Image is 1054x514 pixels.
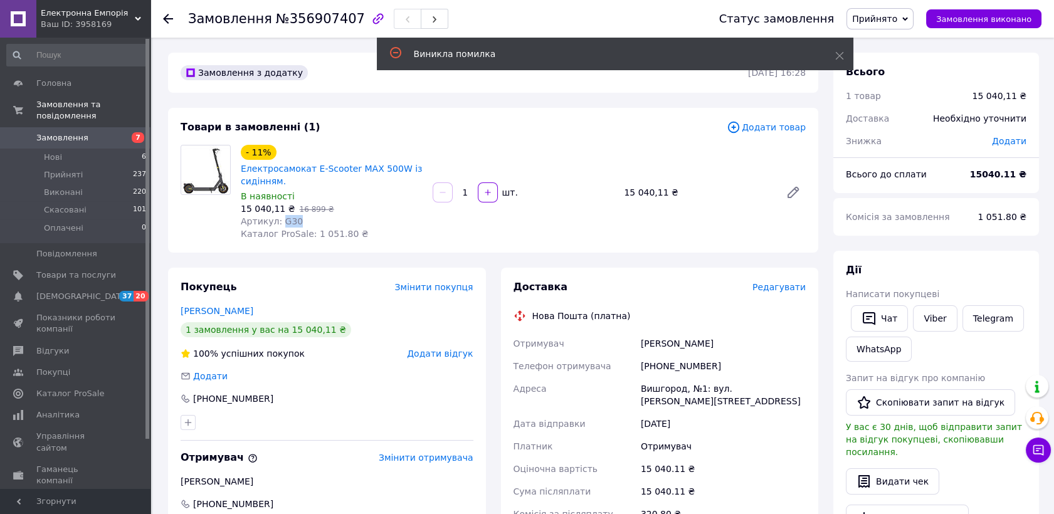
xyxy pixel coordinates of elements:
span: Дата відправки [514,419,586,429]
span: 1 товар [846,91,881,101]
div: шт. [499,186,519,199]
span: Аналітика [36,409,80,421]
div: [DATE] [638,412,808,435]
button: Видати чек [846,468,939,495]
span: 16 899 ₴ [300,205,334,214]
span: Прийнято [852,14,897,24]
a: Telegram [962,305,1024,332]
span: 37 [119,291,134,302]
span: [DEMOGRAPHIC_DATA] [36,291,129,302]
div: [PHONE_NUMBER] [192,392,275,405]
div: Виникла помилка [414,48,804,60]
button: Чат з покупцем [1026,438,1051,463]
div: Необхідно уточнити [925,105,1034,132]
div: Повернутися назад [163,13,173,25]
span: Повідомлення [36,248,97,260]
span: Товари в замовленні (1) [181,121,320,133]
span: Доставка [846,113,889,123]
span: Покупці [36,367,70,378]
span: Замовлення та повідомлення [36,99,150,122]
input: Пошук [6,44,147,66]
div: 15 040,11 ₴ [972,90,1026,102]
span: Управління сайтом [36,431,116,453]
span: Комісія за замовлення [846,212,950,222]
span: Нові [44,152,62,163]
span: Каталог ProSale [36,388,104,399]
span: 220 [133,187,146,198]
a: Редагувати [781,180,806,205]
span: 237 [133,169,146,181]
span: 6 [142,152,146,163]
img: Електросамокат E-Scooter MAX 500W із сидінням. [181,145,229,194]
span: Скасовані [44,204,87,216]
span: Платник [514,441,553,451]
div: Нова Пошта (платна) [529,310,634,322]
span: Каталог ProSale: 1 051.80 ₴ [241,229,369,239]
a: Електросамокат E-Scooter MAX 500W із сидінням. [241,164,422,186]
span: Редагувати [752,282,806,292]
span: 0 [142,223,146,234]
span: Відгуки [36,345,69,357]
span: Знижка [846,136,882,146]
span: Написати покупцеві [846,289,939,299]
span: 7 [132,132,144,143]
a: WhatsApp [846,337,912,362]
span: 15 040,11 ₴ [241,204,295,214]
span: Отримувач [514,338,564,349]
span: В наявності [241,191,295,201]
div: Отримувач [638,435,808,458]
span: Додати [193,371,228,381]
button: Замовлення виконано [926,9,1041,28]
div: 1 замовлення у вас на 15 040,11 ₴ [181,322,351,337]
span: Дії [846,264,862,276]
span: 20 [134,291,148,302]
div: Замовлення з додатку [181,65,308,80]
span: Товари та послуги [36,270,116,281]
span: Адреса [514,384,547,394]
span: Змінити отримувача [379,453,473,463]
span: Змінити покупця [395,282,473,292]
b: 15040.11 ₴ [970,169,1026,179]
span: Виконані [44,187,83,198]
span: Прийняті [44,169,83,181]
span: Отримувач [181,451,258,463]
span: Додати [992,136,1026,146]
span: Замовлення [188,11,272,26]
div: 15 040.11 ₴ [638,458,808,480]
a: [PERSON_NAME] [181,306,253,316]
span: Всього до сплати [846,169,927,179]
span: Запит на відгук про компанію [846,373,985,383]
span: Додати відгук [407,349,473,359]
span: Електронна Емпорія [41,8,135,19]
div: [PERSON_NAME] [638,332,808,355]
span: Всього [846,66,885,78]
span: 101 [133,204,146,216]
span: Додати товар [727,120,806,134]
span: [PHONE_NUMBER] [192,498,275,510]
span: Сума післяплати [514,486,591,496]
span: Замовлення виконано [936,14,1031,24]
div: успішних покупок [181,347,305,360]
span: Доставка [514,281,568,293]
span: Замовлення [36,132,88,144]
span: Гаманець компанії [36,464,116,486]
span: Головна [36,78,71,89]
span: Артикул: G30 [241,216,303,226]
div: 15 040,11 ₴ [619,184,776,201]
span: Телефон отримувача [514,361,611,371]
div: [PHONE_NUMBER] [638,355,808,377]
a: Viber [913,305,957,332]
div: Вишгород, №1: вул. [PERSON_NAME][STREET_ADDRESS] [638,377,808,412]
div: Ваш ID: 3958169 [41,19,150,30]
span: №356907407 [276,11,365,26]
div: - 11% [241,145,277,160]
span: Оціночна вартість [514,464,598,474]
span: Показники роботи компанії [36,312,116,335]
div: 15 040.11 ₴ [638,480,808,503]
button: Скопіювати запит на відгук [846,389,1015,416]
span: У вас є 30 днів, щоб відправити запит на відгук покупцеві, скопіювавши посилання. [846,422,1022,457]
span: 1 051.80 ₴ [978,212,1026,222]
div: [PERSON_NAME] [181,475,473,488]
span: 100% [193,349,218,359]
button: Чат [851,305,908,332]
